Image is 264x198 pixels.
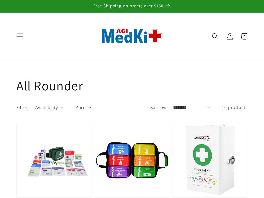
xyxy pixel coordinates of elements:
[75,104,85,111] span: Price
[75,104,91,111] summary: Price
[208,29,222,44] summary: Search
[35,104,58,111] span: Availability
[16,104,29,111] h2: Filter:
[16,77,247,94] h1: All Rounder
[35,104,64,111] summary: Availability
[7,3,257,9] p: Free Shipping on orders over $150
[13,29,27,44] summary: Menu
[222,104,247,110] span: 10 products
[94,18,170,54] img: AGI MedKit
[150,104,166,110] label: Sort by:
